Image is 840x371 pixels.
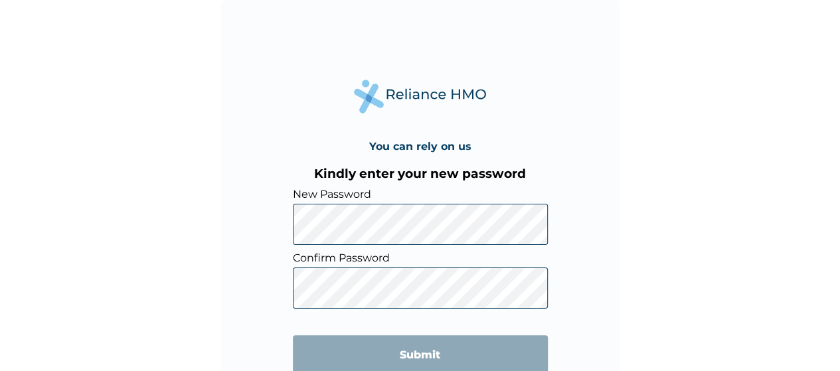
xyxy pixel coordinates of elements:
[354,80,487,113] img: Reliance Health's Logo
[293,252,548,264] label: Confirm Password
[293,188,548,200] label: New Password
[369,140,471,153] h4: You can rely on us
[293,166,548,181] h3: Kindly enter your new password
